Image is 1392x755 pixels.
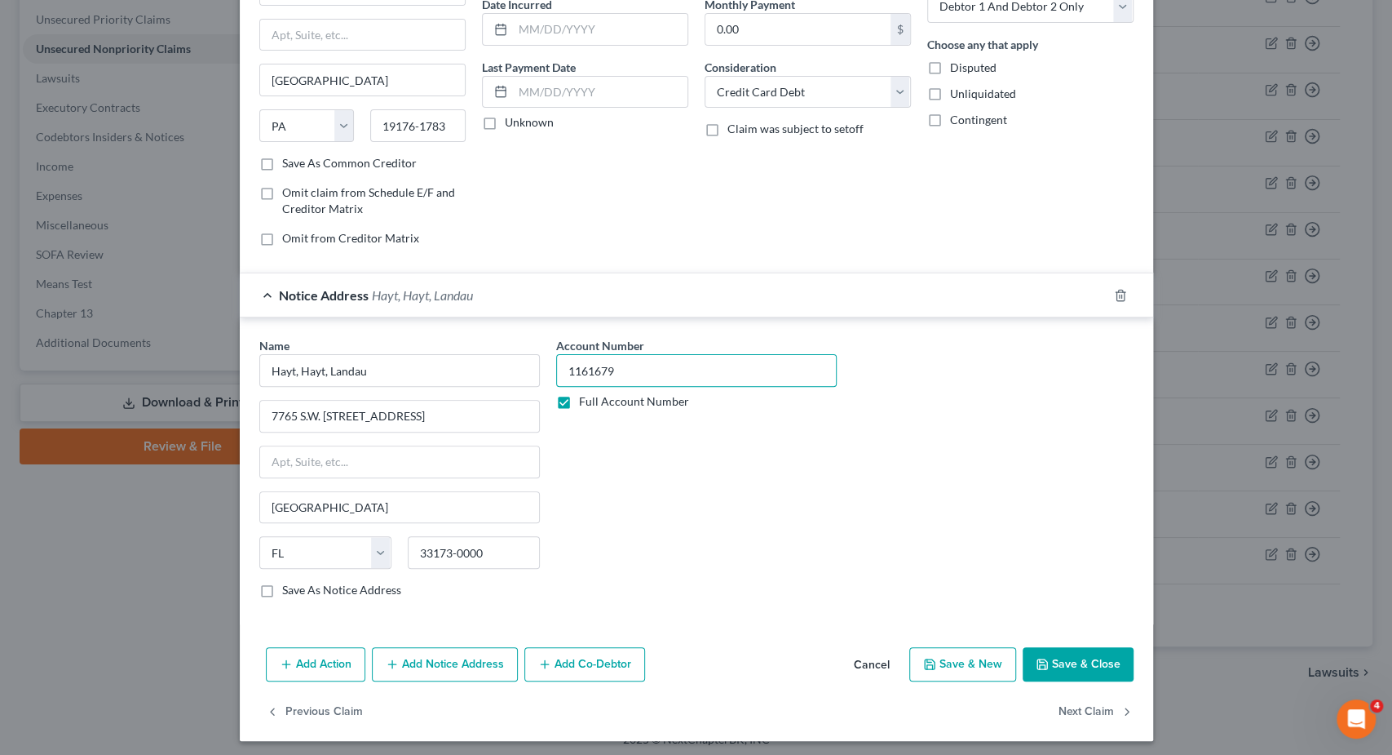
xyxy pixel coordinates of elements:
span: Notice Address [279,287,369,303]
input: Search by name... [259,354,540,387]
input: 0.00 [705,14,890,45]
span: Hayt, Hayt, Landau [372,287,473,303]
input: Enter city... [260,492,539,523]
label: Consideration [705,59,776,76]
span: 4 [1370,699,1383,713]
input: Enter city... [260,64,465,95]
span: Unliquidated [950,87,1016,100]
label: Save As Notice Address [282,582,401,598]
input: Apt, Suite, etc... [260,446,539,477]
span: Contingent [950,113,1007,127]
span: Omit from Creditor Matrix [282,231,419,245]
button: Add Action [266,647,365,682]
div: $ [890,14,910,45]
button: Add Co-Debtor [524,647,645,682]
span: Name [259,339,289,353]
button: Previous Claim [266,695,363,729]
input: -- [556,354,837,387]
iframe: Intercom live chat [1337,699,1376,739]
input: MM/DD/YYYY [513,14,687,45]
label: Save As Common Creditor [282,155,417,171]
label: Full Account Number [579,393,689,410]
input: MM/DD/YYYY [513,77,687,108]
label: Choose any that apply [927,36,1038,53]
input: Enter zip.. [408,536,540,569]
button: Cancel [841,649,903,682]
span: Disputed [950,60,996,74]
label: Last Payment Date [482,59,576,76]
label: Account Number [556,337,644,354]
button: Save & Close [1023,647,1133,682]
input: Enter zip... [370,109,466,142]
button: Save & New [909,647,1016,682]
label: Unknown [505,114,554,131]
input: Enter address... [260,401,539,432]
span: Claim was subject to setoff [727,122,864,135]
input: Apt, Suite, etc... [260,20,465,51]
span: Omit claim from Schedule E/F and Creditor Matrix [282,185,455,215]
button: Add Notice Address [372,647,518,682]
button: Next Claim [1058,695,1133,729]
